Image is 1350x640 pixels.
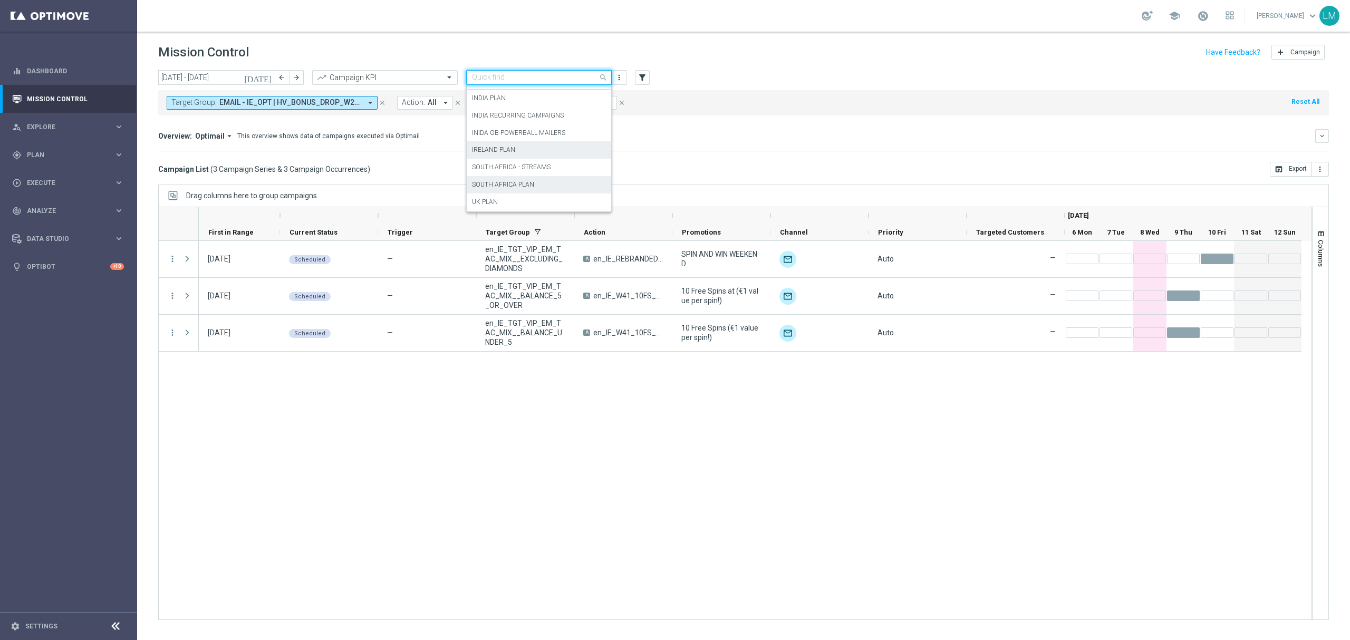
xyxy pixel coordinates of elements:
[387,292,393,300] span: —
[1174,228,1192,236] span: 9 Thu
[593,291,663,300] span: en_IE_W41_10FS__VIP_EMA_TAC_GM
[779,288,796,305] div: Optimail
[368,164,370,174] span: )
[12,262,22,271] i: lightbulb
[584,228,605,236] span: Action
[225,131,234,141] i: arrow_drop_down
[402,98,425,107] span: Action:
[1290,96,1320,108] button: Reset All
[12,178,22,188] i: play_circle_outline
[583,256,590,262] span: A
[485,245,565,273] span: en_IE_TGT_VIP_EM_TAC_MIX__EXCLUDING_DIAMONDS
[486,228,530,236] span: Target Group
[1271,45,1325,60] button: add Campaign
[168,328,177,337] button: more_vert
[11,622,20,631] i: settings
[593,254,663,264] span: en_IE_REBRANDED_PREMIUMSPINS_WINWEEKEND_VIP_EMA_TAC_GM_FRIDAY_INVITE_JUNE
[12,95,124,103] button: Mission Control
[12,206,114,216] div: Analyze
[485,318,565,347] span: en_IE_TGT_VIP_EM_TAC_MIX__BALANCE_UNDER_5
[12,235,124,243] button: Data Studio keyboard_arrow_right
[12,234,114,244] div: Data Studio
[1307,10,1318,22] span: keyboard_arrow_down
[25,623,57,629] a: Settings
[485,282,565,310] span: en_IE_TGT_VIP_EM_TAC_MIX__BALANCE_5_OR_OVER
[167,96,378,110] button: Target Group: EMAIL - IE_OPT | HV_BONUS_DROP_W20_2025, RICH INBOX - IE | International Lottery Da...
[1312,162,1329,177] button: more_vert
[274,70,289,85] button: arrow_back
[12,207,124,215] button: track_changes Analyze keyboard_arrow_right
[158,164,370,174] h3: Campaign List
[1318,132,1326,140] i: keyboard_arrow_down
[195,131,225,141] span: Optimail
[219,98,361,107] span: EMAIL - IE_OPT | HV_BONUS_DROP_W20_2025 RICH INBOX - IE | International Lottery Day en_IE_TGT_VIP...
[294,330,325,337] span: Scheduled
[617,97,626,109] button: close
[472,193,606,211] div: UK PLAN
[289,291,331,301] colored-tag: Scheduled
[635,70,650,85] button: filter_alt
[1072,228,1092,236] span: 6 Mon
[27,57,124,85] a: Dashboard
[114,206,124,216] i: keyboard_arrow_right
[472,198,498,207] label: UK PLAN
[472,163,551,172] label: SOUTH AFRICA - STREAMS
[1050,253,1056,263] label: —
[1206,49,1260,56] input: Have Feedback?
[158,131,192,141] h3: Overview:
[593,328,663,337] span: en_IE_W41_10FS__VIP_EMA_TAC_GM
[1140,228,1160,236] span: 8 Wed
[618,99,625,106] i: close
[158,70,274,85] input: Select date range
[1270,164,1329,173] multiple-options-button: Export to CSV
[293,74,300,81] i: arrow_forward
[12,150,22,160] i: gps_fixed
[681,286,761,305] span: 10 Free Spins at (€1 value per spin!)
[114,150,124,160] i: keyboard_arrow_right
[12,206,22,216] i: track_changes
[210,164,213,174] span: (
[27,85,124,113] a: Mission Control
[472,141,606,159] div: IRELAND PLAN
[208,328,230,337] div: 09 Oct 2025, Thursday
[12,85,124,113] div: Mission Control
[466,70,612,85] ng-select: IRELAND PLAN
[682,228,721,236] span: Promotions
[779,325,796,342] img: Optimail
[1050,327,1056,336] label: —
[12,253,124,280] div: Optibot
[289,70,304,85] button: arrow_forward
[466,85,612,212] ng-dropdown-panel: Options list
[779,251,796,268] img: Optimail
[877,328,894,337] span: Auto
[208,291,230,300] div: 09 Oct 2025, Thursday
[1241,228,1261,236] span: 11 Sat
[316,72,327,83] i: trending_up
[877,255,894,263] span: Auto
[12,122,114,132] div: Explore
[472,90,606,107] div: INDIA PLAN
[441,98,450,108] i: arrow_drop_down
[168,291,177,300] i: more_vert
[681,249,761,268] span: SPIN AND WIN WEEKEND
[278,74,285,81] i: arrow_back
[159,241,199,278] div: Press SPACE to select this row.
[294,293,325,300] span: Scheduled
[1050,290,1056,299] label: —
[1068,211,1089,219] span: [DATE]
[171,98,217,107] span: Target Group:
[878,228,903,236] span: Priority
[387,255,393,263] span: —
[114,122,124,132] i: keyboard_arrow_right
[243,70,274,86] button: [DATE]
[186,191,317,200] span: Drag columns here to group campaigns
[244,73,273,82] i: [DATE]
[12,178,114,188] div: Execute
[976,228,1044,236] span: Targeted Customers
[388,228,413,236] span: Trigger
[614,71,624,84] button: more_vert
[12,263,124,271] button: lightbulb Optibot +10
